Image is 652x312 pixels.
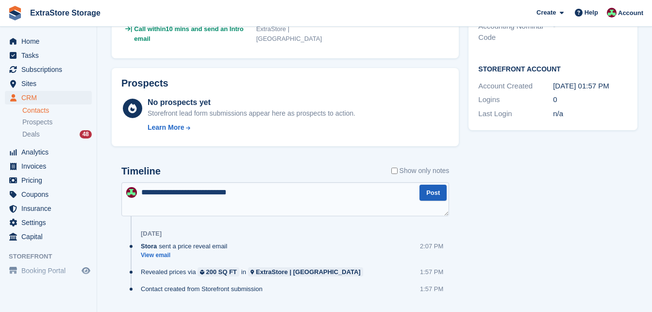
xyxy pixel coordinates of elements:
span: Storefront [9,252,97,261]
span: Deals [22,130,40,139]
a: 200 SQ FT [198,267,239,277]
span: Subscriptions [21,63,80,76]
a: Preview store [80,265,92,277]
span: Home [21,35,80,48]
h2: Prospects [121,78,168,89]
h2: Timeline [121,166,161,177]
span: CRM [21,91,80,104]
div: 1:57 PM [420,267,443,277]
div: Logins [478,94,553,105]
a: menu [5,202,92,215]
span: Capital [21,230,80,243]
label: Show only notes [391,166,450,176]
div: n/a [553,108,628,120]
a: menu [5,35,92,48]
a: Learn More [148,122,355,133]
a: menu [5,63,92,76]
div: Accounting Nominal Code [478,21,553,43]
div: [DATE] 01:57 PM [553,81,628,92]
a: menu [5,173,92,187]
span: | [131,24,132,43]
a: Contacts [22,106,92,115]
a: menu [5,188,92,201]
span: Pricing [21,173,80,187]
div: Learn More [148,122,184,133]
div: Account Created [478,81,553,92]
a: menu [5,216,92,229]
span: Create [536,8,556,17]
span: Sites [21,77,80,90]
a: menu [5,91,92,104]
a: View email [141,251,232,260]
a: menu [5,145,92,159]
div: Last Login [478,108,553,120]
div: 48 [80,130,92,139]
div: 0 [553,94,628,105]
span: Account [618,8,643,18]
span: Help [585,8,598,17]
span: Prospects [22,118,52,127]
img: Chelsea Parker [126,187,137,198]
a: menu [5,49,92,62]
div: 200 SQ FT [206,267,237,277]
span: Tasks [21,49,80,62]
a: Prospects [22,117,92,127]
img: stora-icon-8386f47178a22dfd0bd8f6a31ec36ba5ce8667c1dd55bd0f319d3a0aa187defe.svg [8,6,22,20]
div: 1:57 PM [420,284,443,294]
div: [DATE] [141,230,162,238]
div: ExtraStore | [GEOGRAPHIC_DATA] [256,24,355,43]
a: menu [5,77,92,90]
span: Booking Portal [21,264,80,277]
div: 2:07 PM [420,242,443,251]
input: Show only notes [391,166,398,176]
a: Deals 48 [22,129,92,139]
img: Chelsea Parker [607,8,617,17]
span: Stora [141,242,157,251]
div: ExtraStore | [GEOGRAPHIC_DATA] [256,267,361,277]
h2: Storefront Account [478,64,628,73]
div: No prospects yet [148,97,355,108]
div: Revealed prices via in [141,267,368,277]
span: Coupons [21,188,80,201]
a: ExtraStore Storage [26,5,104,21]
span: Analytics [21,145,80,159]
span: Invoices [21,159,80,173]
span: Call within10 mins and send an Intro email [134,24,256,43]
span: Insurance [21,202,80,215]
button: Post [419,185,447,201]
a: menu [5,230,92,243]
span: Settings [21,216,80,229]
div: sent a price reveal email [141,242,232,251]
a: menu [5,264,92,277]
div: - [553,21,628,43]
div: Storefront lead form submissions appear here as prospects to action. [148,108,355,119]
a: ExtraStore | [GEOGRAPHIC_DATA] [248,267,363,277]
div: Contact created from Storefront submission [141,284,267,294]
a: menu [5,159,92,173]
